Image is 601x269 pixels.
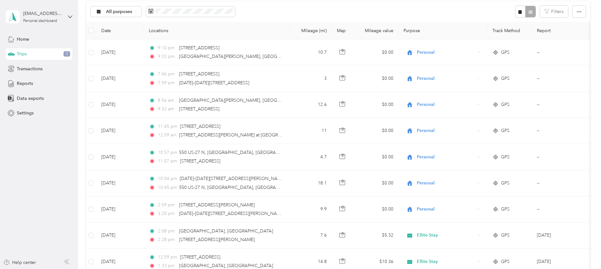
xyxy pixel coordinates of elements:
td: 7.6 [290,223,332,249]
span: 10:04 pm [158,175,177,182]
span: [STREET_ADDRESS] [180,124,220,129]
span: 10:45 pm [158,184,176,191]
span: 550 US-27 N, [GEOGRAPHIC_DATA], [GEOGRAPHIC_DATA] [179,185,301,190]
td: -- [532,170,590,196]
span: GPS [501,180,510,187]
span: 3 [63,51,70,57]
span: GPS [501,49,510,56]
span: Settings [17,110,34,116]
td: 3 [290,66,332,92]
td: [DATE] [96,118,144,144]
span: GPS [501,206,510,213]
span: [STREET_ADDRESS] [179,106,219,112]
span: [DATE]–[DATE][STREET_ADDRESS][PERSON_NAME] [179,211,284,216]
th: Track Method [487,22,532,39]
span: Personal [417,101,475,108]
span: [STREET_ADDRESS] [179,71,219,77]
td: $0.00 [354,92,398,118]
span: Transactions [17,66,43,72]
span: GPS [501,75,510,82]
td: [DATE] [96,39,144,66]
span: Personal [417,49,475,56]
td: -- [532,92,590,118]
span: [GEOGRAPHIC_DATA][PERSON_NAME], [GEOGRAPHIC_DATA] at [GEOGRAPHIC_DATA], [GEOGRAPHIC_DATA], [GEOGR... [179,98,457,103]
span: Ellite Stay [417,258,475,265]
span: Home [17,36,29,43]
th: Purpose [398,22,487,39]
span: 11:07 pm [158,158,177,165]
td: -- [532,66,590,92]
td: [DATE] [96,144,144,170]
th: Date [96,22,144,39]
span: 9:33 am [158,106,176,113]
button: Filters [540,6,568,17]
td: 4.7 [290,144,332,170]
span: 2:08 pm [158,228,176,235]
span: [DATE]–[DATE][STREET_ADDRESS] [179,80,249,86]
span: Personal [417,206,475,213]
th: Map [332,22,354,39]
span: All purposes [106,10,132,14]
span: Personal [417,127,475,134]
span: [GEOGRAPHIC_DATA], [GEOGRAPHIC_DATA] [179,263,273,268]
span: 12:09 am [158,132,176,139]
button: Help center [3,259,36,266]
td: 9.9 [290,197,332,223]
span: 3:20 pm [158,210,176,217]
td: [DATE] [96,197,144,223]
span: 12:59 pm [158,254,177,261]
span: Personal [417,180,475,187]
span: Reports [17,80,33,87]
span: [DATE]–[DATE][STREET_ADDRESS][PERSON_NAME] [180,176,285,181]
span: [STREET_ADDRESS][PERSON_NAME] at [GEOGRAPHIC_DATA], [GEOGRAPHIC_DATA], [GEOGRAPHIC_DATA] [179,132,403,138]
span: GPS [501,154,510,161]
span: [STREET_ADDRESS] [180,254,220,260]
td: [DATE] [96,66,144,92]
span: GPS [501,127,510,134]
span: 11:45 pm [158,123,177,130]
span: 2:28 pm [158,236,176,243]
td: $0.00 [354,118,398,144]
span: [STREET_ADDRESS] [180,158,220,164]
span: Data exports [17,95,44,102]
td: 10.7 [290,39,332,66]
div: [EMAIL_ADDRESS][DOMAIN_NAME] [23,10,63,17]
span: 2:59 pm [158,202,176,209]
span: 10:57 pm [158,149,176,156]
span: 9:33 pm [158,53,176,60]
td: 11 [290,118,332,144]
span: GPS [501,101,510,108]
span: Personal [417,154,475,161]
span: [STREET_ADDRESS][PERSON_NAME] [179,202,255,208]
td: $0.00 [354,39,398,66]
span: GPS [501,232,510,239]
td: [DATE] [96,170,144,196]
td: [DATE] [96,223,144,249]
td: $5.32 [354,223,398,249]
td: -- [532,197,590,223]
span: Ellite Stay [417,232,475,239]
th: Mileage (mi) [290,22,332,39]
th: Locations [144,22,290,39]
span: 7:46 pm [158,71,176,78]
td: -- [532,118,590,144]
span: 8:56 am [158,97,176,104]
span: [GEOGRAPHIC_DATA][PERSON_NAME], [GEOGRAPHIC_DATA] at [GEOGRAPHIC_DATA], [GEOGRAPHIC_DATA], [GEOGR... [179,54,457,59]
td: Sep 2025 [532,223,590,249]
span: GPS [501,258,510,265]
iframe: Everlance-gr Chat Button Frame [565,233,601,269]
td: -- [532,39,590,66]
td: $0.00 [354,170,398,196]
span: 7:59 pm [158,79,176,86]
span: Personal [417,75,475,82]
span: 9:10 pm [158,45,176,52]
th: Mileage value [354,22,398,39]
span: [STREET_ADDRESS] [179,45,219,51]
td: 18.1 [290,170,332,196]
span: 550 US-27 N, [GEOGRAPHIC_DATA], [GEOGRAPHIC_DATA] [179,150,301,155]
div: Personal dashboard [23,19,57,23]
span: [GEOGRAPHIC_DATA], [GEOGRAPHIC_DATA] [179,228,273,234]
span: [STREET_ADDRESS][PERSON_NAME] [179,237,255,242]
td: -- [532,144,590,170]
